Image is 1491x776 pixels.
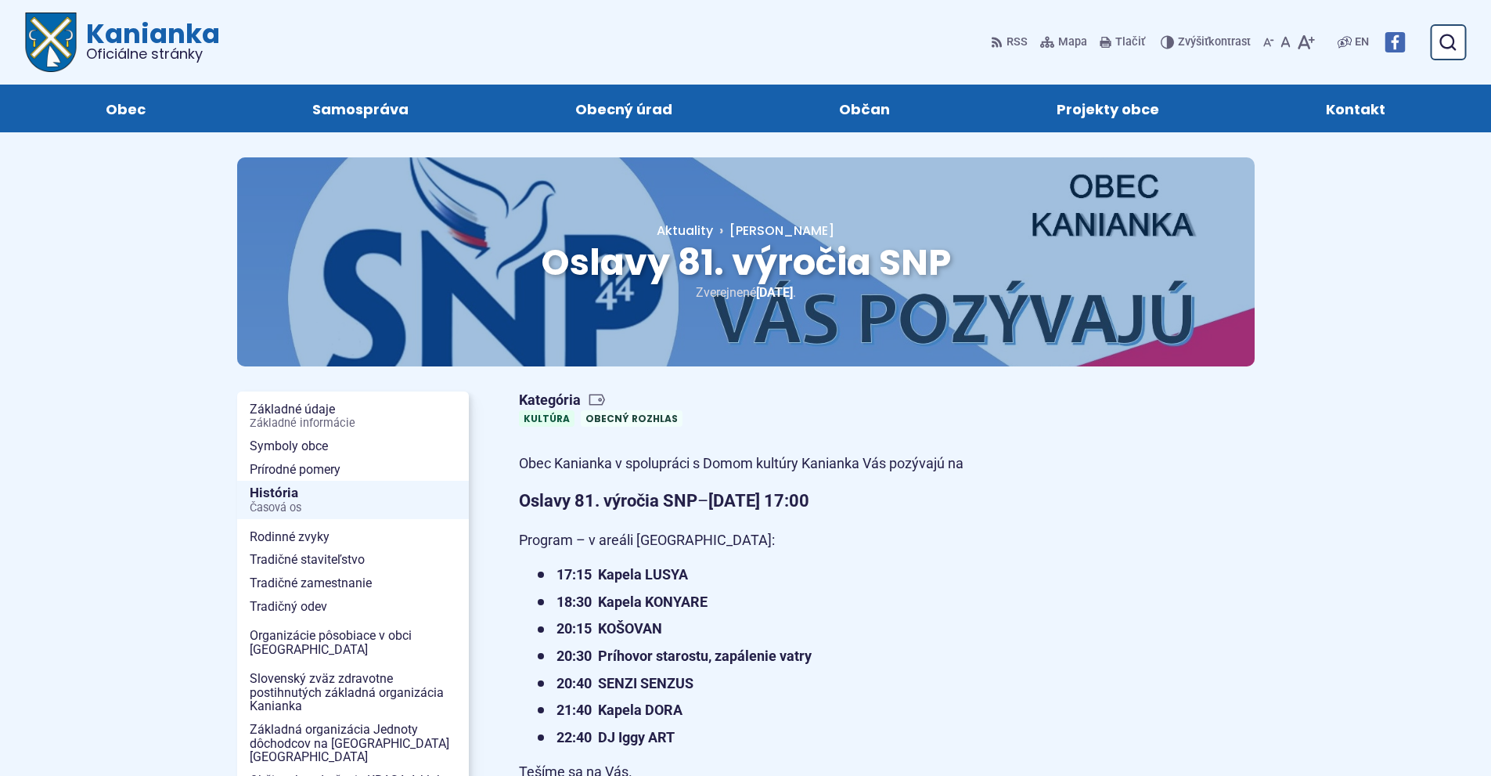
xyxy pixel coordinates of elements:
[1259,85,1453,132] a: Kontakt
[244,85,476,132] a: Samospráva
[1115,36,1145,49] span: Tlačiť
[708,491,809,511] strong: [DATE] 17:00
[250,417,456,430] span: Základné informácie
[581,410,682,427] a: Obecný rozhlas
[312,85,409,132] span: Samospráva
[556,702,682,718] strong: 21:40 Kapela DORA
[1097,26,1148,59] button: Tlačiť
[1178,36,1251,49] span: kontrast
[556,648,812,664] strong: 20:30 Príhovor starostu, zapálenie vatry
[556,566,688,583] strong: 17:15 Kapela LUSYA
[519,410,574,427] a: Kultúra
[519,392,689,410] span: Kategória
[250,624,456,661] span: Organizácie pôsobiace v obci [GEOGRAPHIC_DATA]
[556,675,693,691] strong: 20:40 SENZI SENZUS
[1277,26,1294,59] button: Nastaviť pôvodnú veľkosť písma
[1355,33,1369,52] span: EN
[1057,85,1159,132] span: Projekty obce
[541,237,951,287] span: Oslavy 81. výročia SNP
[772,85,958,132] a: Občan
[250,481,456,519] span: História
[237,525,469,549] a: Rodinné zvyky
[729,222,834,240] span: [PERSON_NAME]
[237,398,469,435] a: Základné údajeZákladné informácie
[106,85,146,132] span: Obec
[1058,33,1087,52] span: Mapa
[756,285,793,300] span: [DATE]
[1385,32,1405,52] img: Prejsť na Facebook stránku
[1161,26,1254,59] button: Zvýšiťkontrast
[77,20,220,61] span: Kanianka
[237,435,469,458] a: Symboly obce
[25,13,220,72] a: Logo Kanianka, prejsť na domovskú stránku.
[575,85,672,132] span: Obecný úrad
[1260,26,1277,59] button: Zmenšiť veľkosť písma
[839,85,890,132] span: Občan
[237,572,469,595] a: Tradičné zamestnanie
[556,594,708,610] strong: 18:30 Kapela KONYARE
[237,624,469,661] a: Organizácie pôsobiace v obci [GEOGRAPHIC_DATA]
[250,458,456,482] span: Prírodné pomery
[250,398,456,435] span: Základné údaje
[991,26,1031,59] a: RSS
[1178,35,1208,49] span: Zvýšiť
[250,718,456,769] span: Základná organizácia Jednoty dôchodcov na [GEOGRAPHIC_DATA] [GEOGRAPHIC_DATA]
[1007,33,1028,52] span: RSS
[237,548,469,572] a: Tradičné staviteľstvo
[519,529,1075,553] p: Program – v areáli [GEOGRAPHIC_DATA]:
[556,620,662,637] strong: 20:15 KOŠOVAN
[237,718,469,769] a: Základná organizácia Jednoty dôchodcov na [GEOGRAPHIC_DATA] [GEOGRAPHIC_DATA]
[86,47,220,61] span: Oficiálne stránky
[519,491,697,511] strong: Oslavy 81. výročia SNP
[287,282,1205,303] p: Zverejnené .
[237,458,469,482] a: Prírodné pomery
[237,481,469,519] a: HistóriaČasová os
[250,572,456,595] span: Tradičné zamestnanie
[1326,85,1385,132] span: Kontakt
[237,595,469,619] a: Tradičný odev
[989,85,1227,132] a: Projekty obce
[519,452,1075,476] p: Obec Kanianka v spolupráci s Domom kultúry Kanianka Vás pozývajú na
[657,222,713,240] a: Aktuality
[1294,26,1318,59] button: Zväčšiť veľkosť písma
[1037,26,1090,59] a: Mapa
[1352,33,1372,52] a: EN
[250,548,456,572] span: Tradičné staviteľstvo
[250,435,456,458] span: Symboly obce
[237,667,469,718] a: Slovenský zväz zdravotne postihnutých základná organizácia Kanianka
[556,729,675,745] strong: 22:40 DJ Iggy ART
[713,222,834,240] a: [PERSON_NAME]
[250,595,456,619] span: Tradičný odev
[250,525,456,549] span: Rodinné zvyky
[519,486,1075,515] p: –
[507,85,740,132] a: Obecný úrad
[250,667,456,718] span: Slovenský zväz zdravotne postihnutých základná organizácia Kanianka
[25,13,77,72] img: Prejsť na domovskú stránku
[250,502,456,514] span: Časová os
[38,85,213,132] a: Obec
